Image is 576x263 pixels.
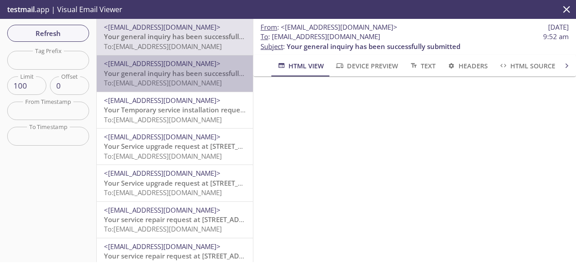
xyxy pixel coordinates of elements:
button: Refresh [7,25,89,42]
span: <[EMAIL_ADDRESS][DOMAIN_NAME]> [104,205,220,214]
span: Your service repair request at [STREET_ADDRESS] has been successfully submitted [104,215,369,224]
div: <[EMAIL_ADDRESS][DOMAIN_NAME]>Your Service upgrade request at [STREET_ADDRESS] has been successfu... [97,165,253,201]
span: To: [EMAIL_ADDRESS][DOMAIN_NAME] [104,152,222,160]
span: Your general inquiry has been successfully submitted [287,42,460,51]
span: Your service repair request at [STREET_ADDRESS] has been successfully submitted [104,251,369,260]
span: <[EMAIL_ADDRESS][DOMAIN_NAME]> [104,59,220,68]
span: Refresh [14,27,82,39]
div: <[EMAIL_ADDRESS][DOMAIN_NAME]>Your service repair request at [STREET_ADDRESS] has been successful... [97,202,253,238]
span: HTML Source [499,60,555,71]
span: To: [EMAIL_ADDRESS][DOMAIN_NAME] [104,78,222,87]
span: To: [EMAIL_ADDRESS][DOMAIN_NAME] [104,224,222,233]
span: Your Temporary service installation request at [STREET_ADDRESS] has been successfully submitted [104,105,423,114]
span: <[EMAIL_ADDRESS][DOMAIN_NAME]> [104,169,220,178]
span: Your Service upgrade request at [STREET_ADDRESS] has been successfully submitted [104,142,377,151]
span: To: [EMAIL_ADDRESS][DOMAIN_NAME] [104,115,222,124]
span: Text [409,60,436,71]
span: Your general inquiry has been successfully submitted [104,32,278,41]
span: Your Service upgrade request at [STREET_ADDRESS] has been successfully submitted [104,178,377,187]
div: <[EMAIL_ADDRESS][DOMAIN_NAME]>Your Service upgrade request at [STREET_ADDRESS] has been successfu... [97,129,253,165]
div: <[EMAIL_ADDRESS][DOMAIN_NAME]>Your general inquiry has been successfully submittedTo:[EMAIL_ADDRE... [97,55,253,91]
span: testmail [7,4,35,14]
span: : [EMAIL_ADDRESS][DOMAIN_NAME] [261,32,380,41]
span: <[EMAIL_ADDRESS][DOMAIN_NAME]> [104,242,220,251]
div: <[EMAIL_ADDRESS][DOMAIN_NAME]>Your general inquiry has been successfully submittedTo:[EMAIL_ADDRE... [97,19,253,55]
span: To [261,32,268,41]
span: <[EMAIL_ADDRESS][DOMAIN_NAME]> [281,22,397,31]
span: HTML View [277,60,324,71]
span: To: [EMAIL_ADDRESS][DOMAIN_NAME] [104,42,222,51]
span: Headers [446,60,487,71]
div: <[EMAIL_ADDRESS][DOMAIN_NAME]>Your Temporary service installation request at [STREET_ADDRESS] has... [97,92,253,128]
span: To: [EMAIL_ADDRESS][DOMAIN_NAME] [104,188,222,197]
span: 9:52 am [543,32,569,41]
span: <[EMAIL_ADDRESS][DOMAIN_NAME]> [104,96,220,105]
span: From [261,22,277,31]
span: <[EMAIL_ADDRESS][DOMAIN_NAME]> [104,132,220,141]
p: : [261,32,569,51]
span: [DATE] [548,22,569,32]
span: : [261,22,397,32]
span: Subject [261,42,283,51]
span: Your general inquiry has been successfully submitted [104,69,278,78]
span: <[EMAIL_ADDRESS][DOMAIN_NAME]> [104,22,220,31]
span: Device Preview [335,60,398,71]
